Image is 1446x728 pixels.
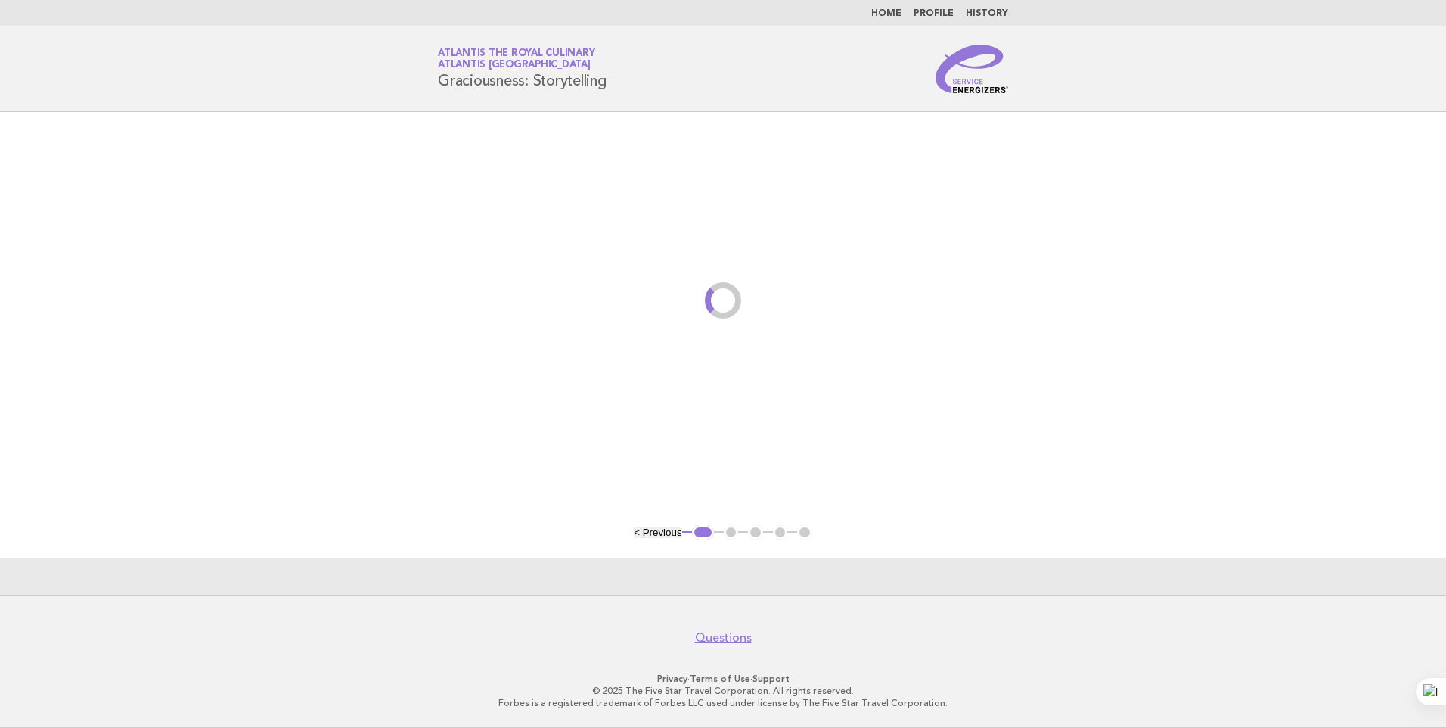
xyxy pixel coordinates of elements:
[966,9,1008,18] a: History
[752,674,790,684] a: Support
[695,630,752,646] a: Questions
[260,685,1186,697] p: © 2025 The Five Star Travel Corporation. All rights reserved.
[690,674,750,684] a: Terms of Use
[438,61,591,70] span: Atlantis [GEOGRAPHIC_DATA]
[871,9,901,18] a: Home
[438,48,594,70] a: Atlantis the Royal CulinaryAtlantis [GEOGRAPHIC_DATA]
[260,697,1186,709] p: Forbes is a registered trademark of Forbes LLC used under license by The Five Star Travel Corpora...
[936,45,1008,93] img: Service Energizers
[438,49,607,89] h1: Graciousness: Storytelling
[657,674,687,684] a: Privacy
[260,673,1186,685] p: · ·
[914,9,954,18] a: Profile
